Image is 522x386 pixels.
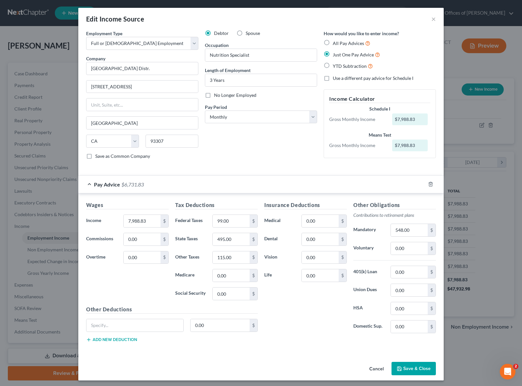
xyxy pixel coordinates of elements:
div: Gross Monthly Income [326,116,389,123]
div: $7,988.83 [392,113,428,125]
div: $ [250,319,257,332]
h5: Wages [86,201,169,209]
div: $ [250,233,257,245]
div: $ [339,269,346,282]
input: 0.00 [391,224,428,236]
span: Employment Type [86,31,122,36]
p: Contributions to retirement plans [353,212,436,218]
input: Enter zip... [146,135,198,148]
input: -- [205,49,317,61]
span: Pay Period [205,104,227,110]
label: Life [261,269,298,282]
input: 0.00 [191,319,250,332]
span: Company [86,56,105,61]
input: 0.00 [213,233,250,245]
span: No Longer Employed [214,92,256,98]
div: Edit Income Source [86,14,144,23]
span: Just One Pay Advice [333,52,374,57]
label: Medical [261,215,298,228]
label: Union Dues [350,284,387,297]
input: 0.00 [124,251,161,264]
span: All Pay Advices [333,40,364,46]
button: Add new deduction [86,337,137,342]
input: Enter city... [86,117,198,129]
input: 0.00 [302,233,339,245]
input: 0.00 [391,284,428,296]
div: $ [161,251,168,264]
h5: Income Calculator [329,95,430,103]
input: 0.00 [302,251,339,264]
label: How would you like to enter income? [324,30,399,37]
div: $ [428,284,436,296]
span: Spouse [246,30,260,36]
div: $ [161,233,168,245]
label: Other Taxes [172,251,209,264]
input: 0.00 [124,233,161,245]
h5: Other Obligations [353,201,436,209]
h5: Other Deductions [86,305,258,314]
h5: Tax Deductions [175,201,258,209]
div: $ [428,302,436,315]
input: ex: 2 years [205,74,317,86]
label: State Taxes [172,233,209,246]
div: $ [250,269,257,282]
label: Medicare [172,269,209,282]
span: $6,731.83 [121,181,144,187]
input: 0.00 [213,215,250,227]
input: 0.00 [213,269,250,282]
div: $ [161,215,168,227]
input: 0.00 [302,269,339,282]
input: Specify... [86,319,183,332]
label: Commissions [83,233,120,246]
button: × [431,15,436,23]
input: 0.00 [391,320,428,333]
div: Means Test [329,132,430,138]
span: 2 [513,364,518,369]
iframe: Intercom live chat [500,364,515,379]
span: YTD Subtraction [333,63,367,69]
div: $ [428,224,436,236]
div: $ [428,242,436,255]
label: Social Security [172,287,209,300]
button: Save & Close [391,362,436,376]
span: Save as Common Company [95,153,150,159]
div: Schedule I [329,106,430,112]
label: Domestic Sup. [350,320,387,333]
input: Unit, Suite, etc... [86,98,198,111]
label: Occupation [205,42,229,49]
span: Pay Advice [94,181,120,187]
button: Cancel [364,363,389,376]
input: Enter address... [86,81,198,93]
input: 0.00 [213,251,250,264]
div: $ [250,251,257,264]
div: $7,988.83 [392,140,428,151]
label: Federal Taxes [172,215,209,228]
label: Overtime [83,251,120,264]
div: Gross Monthly Income [326,142,389,149]
div: $ [428,320,436,333]
label: Dental [261,233,298,246]
input: 0.00 [391,266,428,278]
div: $ [339,215,346,227]
div: $ [339,233,346,245]
div: $ [250,215,257,227]
input: 0.00 [391,302,428,315]
span: Use a different pay advice for Schedule I [333,75,413,81]
span: Income [86,217,101,223]
div: $ [428,266,436,278]
input: 0.00 [124,215,161,227]
label: Vision [261,251,298,264]
h5: Insurance Deductions [264,201,347,209]
span: Debtor [214,30,229,36]
div: $ [339,251,346,264]
input: 0.00 [302,215,339,227]
input: Search company by name... [86,62,198,75]
label: 401(k) Loan [350,266,387,279]
label: Voluntary [350,242,387,255]
input: 0.00 [391,242,428,255]
div: $ [250,288,257,300]
label: Length of Employment [205,67,251,74]
label: HSA [350,302,387,315]
label: Mandatory [350,224,387,237]
input: 0.00 [213,288,250,300]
